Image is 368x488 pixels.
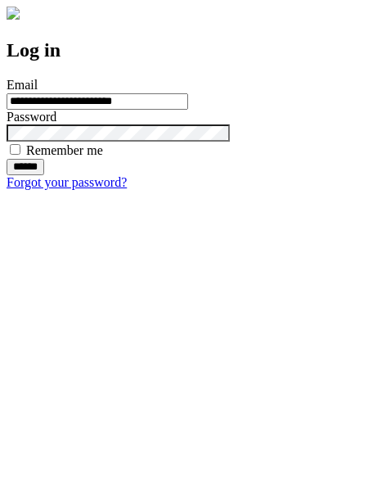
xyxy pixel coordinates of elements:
[7,39,361,61] h2: Log in
[7,175,127,189] a: Forgot your password?
[7,110,56,124] label: Password
[7,78,38,92] label: Email
[7,7,20,20] img: logo-4e3dc11c47720685a147b03b5a06dd966a58ff35d612b21f08c02c0306f2b779.png
[26,143,103,157] label: Remember me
